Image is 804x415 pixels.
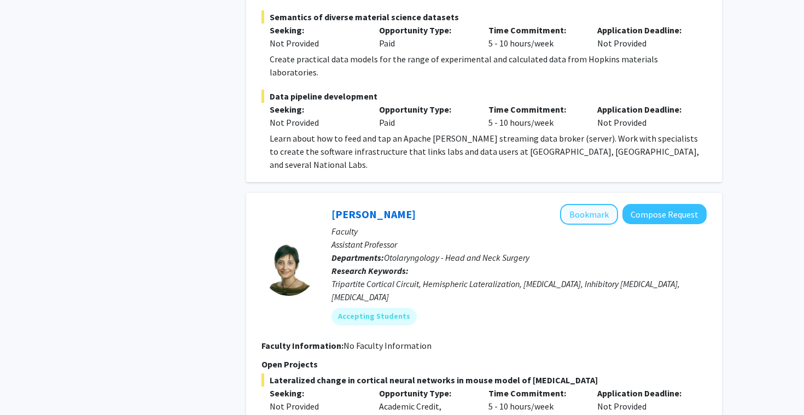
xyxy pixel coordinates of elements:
div: 5 - 10 hours/week [480,103,590,129]
b: Research Keywords: [331,265,409,276]
div: Not Provided [270,116,363,129]
p: Application Deadline: [597,103,690,116]
span: Otolaryngology - Head and Neck Surgery [384,252,529,263]
button: Add Tara Deemyad to Bookmarks [560,204,618,225]
mat-chip: Accepting Students [331,308,417,325]
div: Not Provided [589,24,698,50]
p: Opportunity Type: [379,387,472,400]
p: Seeking: [270,24,363,37]
div: Not Provided [270,400,363,413]
div: Paid [371,24,480,50]
span: Lateralized change in cortical neural networks in mouse model of [MEDICAL_DATA] [261,373,707,387]
div: Tripartite Cortical Circuit, Hemispheric Lateralization, [MEDICAL_DATA], Inhibitory [MEDICAL_DATA... [331,277,707,303]
div: Learn about how to feed and tap an Apache [PERSON_NAME] streaming data broker (server). Work with... [270,132,707,171]
p: Seeking: [270,103,363,116]
div: 5 - 10 hours/week [480,24,590,50]
p: Opportunity Type: [379,103,472,116]
p: Seeking: [270,387,363,400]
button: Compose Request to Tara Deemyad [622,204,707,224]
span: Data pipeline development [261,90,707,103]
p: Faculty [331,225,707,238]
a: [PERSON_NAME] [331,207,416,221]
b: Faculty Information: [261,340,343,351]
p: Application Deadline: [597,387,690,400]
div: Create practical data models for the range of experimental and calculated data from Hopkins mater... [270,52,707,79]
p: Opportunity Type: [379,24,472,37]
iframe: Chat [8,366,46,407]
b: Departments: [331,252,384,263]
div: Paid [371,103,480,129]
p: Open Projects [261,358,707,371]
div: Not Provided [270,37,363,50]
p: Assistant Professor [331,238,707,251]
p: Time Commitment: [488,24,581,37]
p: Time Commitment: [488,387,581,400]
p: Application Deadline: [597,24,690,37]
p: Time Commitment: [488,103,581,116]
span: Semantics of diverse material science datasets [261,10,707,24]
div: Not Provided [589,103,698,129]
span: No Faculty Information [343,340,432,351]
